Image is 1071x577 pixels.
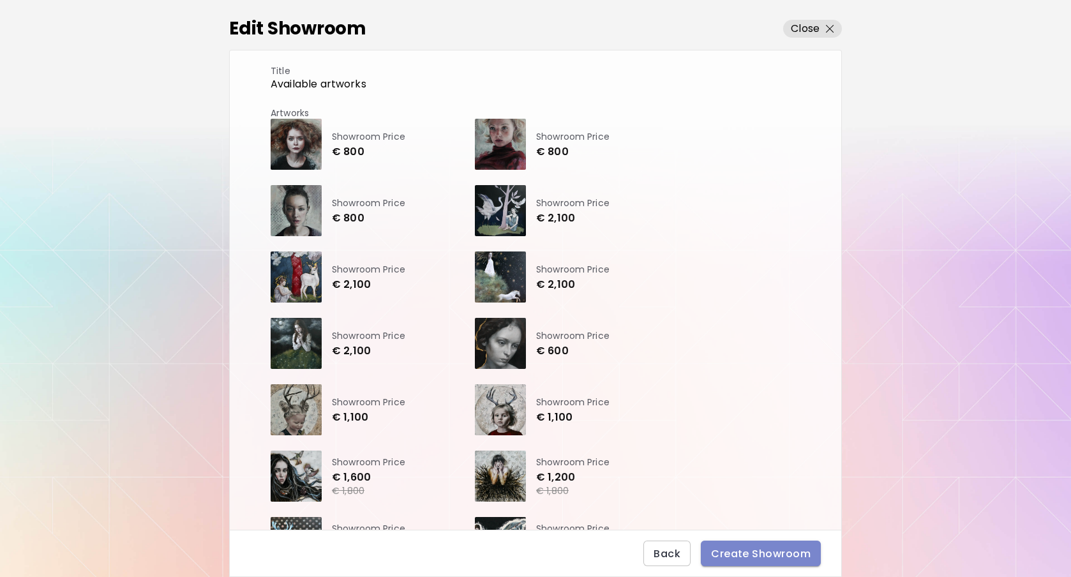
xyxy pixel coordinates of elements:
p: € 1,200 [536,472,610,483]
div: Were the gaze comes to rest [271,119,322,170]
p: € 2,100 [332,345,405,357]
p: € 2,100 [332,279,405,290]
p: Showroom Price [536,523,610,534]
p: € 800 [332,146,405,158]
p: € 1,100 [536,412,610,423]
div: Enchantment [475,451,526,502]
p: Showroom Price [332,131,405,142]
p: € 1,800 [536,486,610,496]
div: The Little Girl and the Poet [271,251,322,303]
p: € 800 [332,213,405,224]
p: Showroom Price [536,396,610,408]
p: Showroom Price [332,330,405,341]
p: Showroom Price [332,523,405,534]
p: € 2,100 [536,213,610,224]
button: Back [643,541,691,566]
div: A thousand voices of ancient souls II [271,451,322,502]
div: When the stars speak II [271,517,322,568]
p: € 800 [536,146,610,158]
p: Showroom Price [536,131,610,142]
div: The island that remains [475,185,526,236]
span: Back [654,547,680,560]
div: Save the planet II [475,384,526,435]
div: Night [475,517,526,568]
p: € 600 [536,345,610,357]
p: Showroom Price [332,396,405,408]
p: Showroom Price [536,264,610,275]
div: Save the planet III [271,384,322,435]
div: The two moons [271,318,322,369]
div: My Kintsugi II [475,318,526,369]
p: € 2,100 [536,279,610,290]
p: Showroom Price [332,197,405,209]
p: Available artworks [271,77,679,92]
div: Behind the rose, in half-light [475,119,526,170]
div: Light slides across the threshold [271,185,322,236]
p: € 1,600 [332,472,405,483]
div: Near, far, farther ... [475,251,526,303]
p: Showroom Price [536,456,610,468]
button: Create Showroom [701,541,821,566]
p: Showroom Price [332,456,405,468]
p: € 1,800 [332,486,405,496]
p: € 1,100 [332,412,405,423]
span: Create Showroom [711,547,811,560]
p: Showroom Price [332,264,405,275]
p: Showroom Price [536,330,610,341]
p: Artworks [271,107,679,119]
p: Title [271,65,679,77]
p: Showroom Price [536,197,610,209]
